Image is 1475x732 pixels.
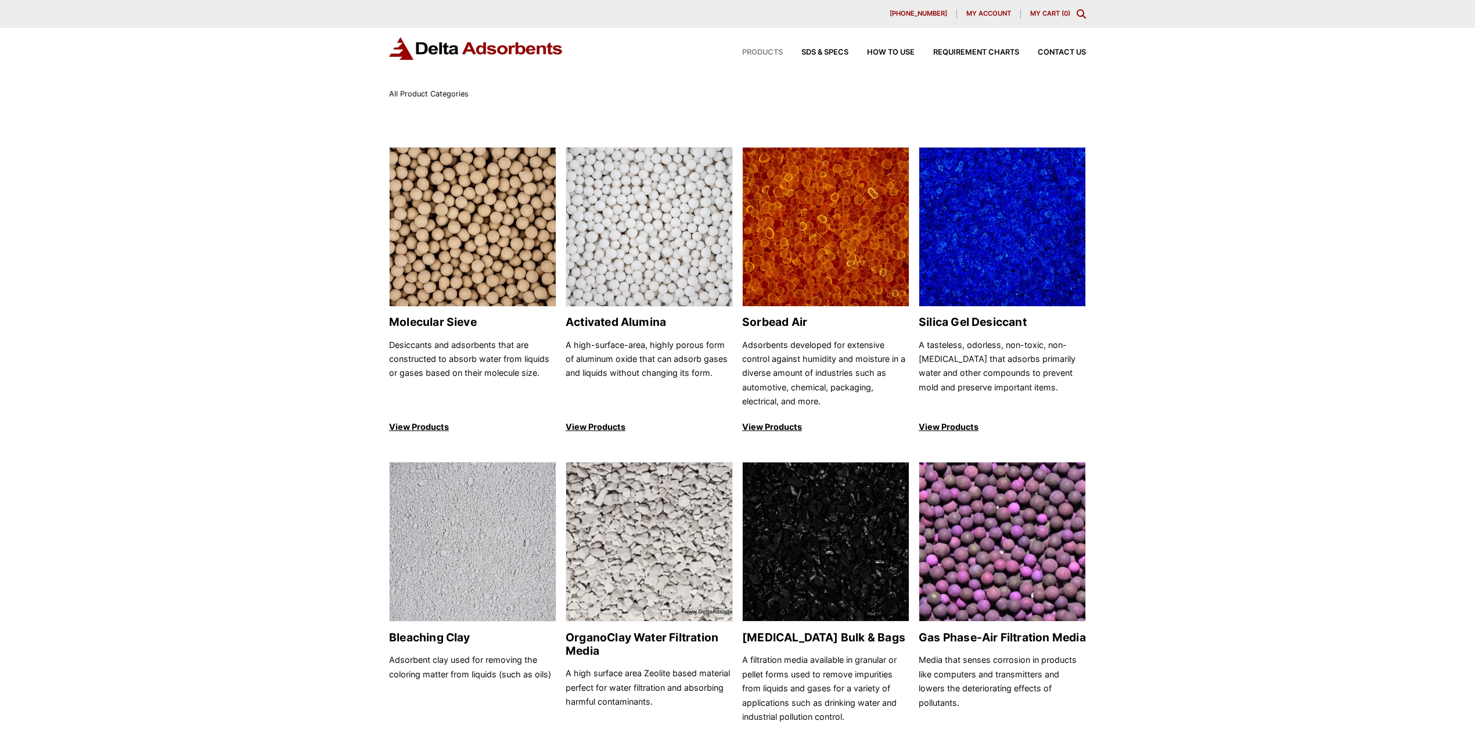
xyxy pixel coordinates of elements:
[742,147,909,435] a: Sorbead Air Sorbead Air Adsorbents developed for extensive control against humidity and moisture ...
[1019,49,1086,56] a: Contact Us
[389,147,556,435] a: Molecular Sieve Molecular Sieve Desiccants and adsorbents that are constructed to absorb water fr...
[389,315,556,329] h2: Molecular Sieve
[566,666,733,724] p: A high surface area Zeolite based material perfect for water filtration and absorbing harmful con...
[742,338,909,409] p: Adsorbents developed for extensive control against humidity and moisture in a diverse amount of i...
[890,10,947,17] span: [PHONE_NUMBER]
[389,420,556,434] p: View Products
[933,49,1019,56] span: Requirement Charts
[919,147,1086,435] a: Silica Gel Desiccant Silica Gel Desiccant A tasteless, odorless, non-toxic, non-[MEDICAL_DATA] th...
[1030,9,1070,17] a: My Cart (0)
[566,148,732,307] img: Activated Alumina
[919,148,1085,307] img: Silica Gel Desiccant
[919,462,1085,622] img: Gas Phase-Air Filtration Media
[783,49,848,56] a: SDS & SPECS
[389,338,556,409] p: Desiccants and adsorbents that are constructed to absorb water from liquids or gases based on the...
[848,49,915,56] a: How to Use
[867,49,915,56] span: How to Use
[957,9,1021,19] a: My account
[742,653,909,724] p: A filtration media available in granular or pellet forms used to remove impurities from liquids a...
[919,653,1086,724] p: Media that senses corrosion in products like computers and transmitters and lowers the deteriorat...
[389,653,556,724] p: Adsorbent clay used for removing the coloring matter from liquids (such as oils)
[724,49,783,56] a: Products
[390,462,556,622] img: Bleaching Clay
[389,631,556,644] h2: Bleaching Clay
[801,49,848,56] span: SDS & SPECS
[566,147,733,435] a: Activated Alumina Activated Alumina A high-surface-area, highly porous form of aluminum oxide tha...
[919,420,1086,434] p: View Products
[743,462,909,622] img: Activated Carbon Bulk & Bags
[880,9,957,19] a: [PHONE_NUMBER]
[966,10,1011,17] span: My account
[566,338,733,409] p: A high-surface-area, highly porous form of aluminum oxide that can adsorb gases and liquids witho...
[742,49,783,56] span: Products
[742,420,909,434] p: View Products
[389,37,563,60] img: Delta Adsorbents
[566,420,733,434] p: View Products
[742,631,909,644] h2: [MEDICAL_DATA] Bulk & Bags
[743,148,909,307] img: Sorbead Air
[742,315,909,329] h2: Sorbead Air
[915,49,1019,56] a: Requirement Charts
[566,462,732,622] img: OrganoClay Water Filtration Media
[1077,9,1086,19] div: Toggle Modal Content
[919,315,1086,329] h2: Silica Gel Desiccant
[1064,9,1068,17] span: 0
[566,631,733,658] h2: OrganoClay Water Filtration Media
[566,315,733,329] h2: Activated Alumina
[919,338,1086,409] p: A tasteless, odorless, non-toxic, non-[MEDICAL_DATA] that adsorbs primarily water and other compo...
[1038,49,1086,56] span: Contact Us
[389,89,469,98] span: All Product Categories
[919,631,1086,644] h2: Gas Phase-Air Filtration Media
[390,148,556,307] img: Molecular Sieve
